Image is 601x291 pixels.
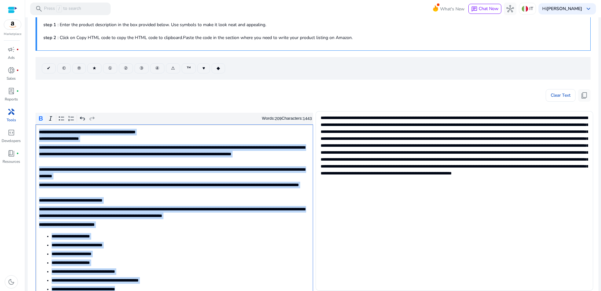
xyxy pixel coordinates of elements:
button: chatChat Now [468,4,501,14]
span: content_copy [581,92,588,99]
img: amazon.svg [4,20,21,29]
span: ③ [140,65,144,71]
button: ◆ [212,63,225,73]
button: hub [504,3,516,15]
span: ① [108,65,112,71]
div: Editor toolbar [36,113,313,125]
span: Clear Text [551,89,571,102]
span: fiber_manual_record [16,90,19,92]
p: Developers [2,138,21,144]
p: Sales [7,76,16,81]
b: step 1 [43,22,56,28]
span: ★ [92,65,96,71]
p: Tools [7,117,16,123]
p: : Enter the product description in the box provided below. Use symbols to make it look neat and a... [43,21,584,28]
button: ④ [150,63,164,73]
button: © [57,63,71,73]
button: ™ [182,63,196,73]
span: What's New [440,3,465,14]
button: ★ [87,63,102,73]
span: fiber_manual_record [16,48,19,51]
span: keyboard_arrow_down [585,5,592,13]
span: ② [124,65,128,71]
button: content_copy [578,89,591,102]
p: Hi [542,7,582,11]
span: ⚠ [171,65,175,71]
span: ✔ [47,65,51,71]
span: book_4 [8,150,15,157]
div: Words: Characters: [262,115,312,123]
p: Reports [5,96,18,102]
span: Chat Now [479,6,499,12]
label: 209 [275,116,282,121]
span: code_blocks [8,129,15,136]
span: handyman [8,108,15,116]
span: ♥ [202,65,205,71]
p: Resources [3,159,20,164]
span: / [56,5,62,12]
b: step 2 [43,35,56,41]
span: chat [471,6,477,12]
button: ✔ [42,63,56,73]
span: ® [77,65,81,71]
span: search [35,5,43,13]
span: donut_small [8,66,15,74]
label: 1443 [303,116,312,121]
span: ◆ [217,65,220,71]
b: [PERSON_NAME] [547,6,582,12]
button: ⚠ [166,63,180,73]
p: Ads [8,55,15,60]
img: it.svg [522,6,528,12]
button: ® [72,63,86,73]
button: ♥ [197,63,210,73]
p: IT [529,3,533,14]
button: ② [119,63,133,73]
span: fiber_manual_record [16,69,19,71]
span: ™ [187,65,191,71]
span: dark_mode [8,278,15,286]
span: hub [506,5,514,13]
button: Clear Text [546,89,576,102]
button: ③ [135,63,149,73]
span: © [62,65,66,71]
p: Marketplace [4,32,21,37]
span: lab_profile [8,87,15,95]
p: Press to search [44,5,81,12]
button: ① [103,63,117,73]
span: fiber_manual_record [16,152,19,155]
span: ④ [155,65,159,71]
p: : Click on Copy HTML code to copy the HTML code to clipboard.Paste the code in the section where ... [43,34,584,41]
span: campaign [8,46,15,53]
